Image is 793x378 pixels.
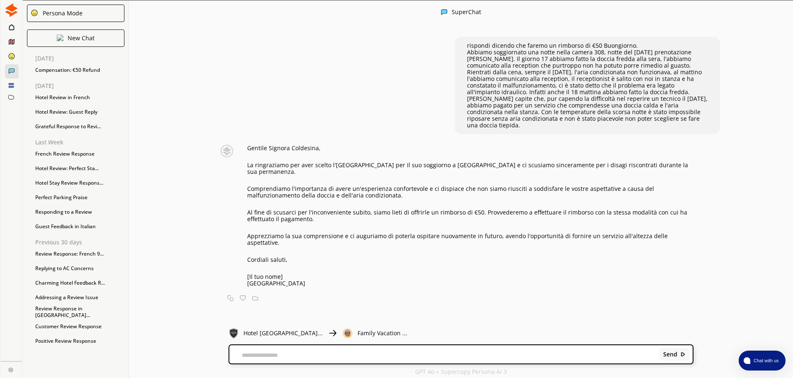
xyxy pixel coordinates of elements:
[663,351,677,358] b: Send
[252,295,258,301] img: Save
[31,349,129,362] div: Responding to Feedback
[358,330,407,337] p: Family Vacation ...
[31,120,129,133] div: Grateful Response to Revi...
[68,35,95,41] p: New Chat
[247,256,693,263] p: Cordiali saluti,
[31,291,129,304] div: Addressing a Review Issue
[31,148,129,160] div: French Review Response
[57,34,63,41] img: Close
[739,351,786,371] button: atlas-launcher
[31,320,129,333] div: Customer Review Response
[247,209,693,222] p: Al fine di scusarci per l'inconveniente subito, siamo lieti di offrirle un rimborso di €50. Provv...
[31,191,129,204] div: Perfect Parking Praise
[750,357,781,364] span: Chat with us
[31,335,129,347] div: Positive Review Response
[415,368,507,375] p: GPT 4o + Supercopy Persona-AI 3
[31,262,129,275] div: Replying to AC Concerns
[8,367,13,372] img: Close
[467,42,708,49] p: rispondi dicendo che faremo un rimborso di €50 Buongiorno.
[31,64,129,76] div: Compensation: €50 Refund
[5,3,18,17] img: Close
[35,83,129,89] p: [DATE]
[31,306,129,318] div: Review Response in [GEOGRAPHIC_DATA]...
[31,91,129,104] div: Hotel Review in French
[247,233,693,246] p: Apprezziamo la sua comprensione e ci auguriamo di poterla ospitare nuovamente in futuro, avendo l...
[227,295,234,301] img: Copy
[247,273,693,280] p: [Il tuo nome]
[452,9,481,17] div: SuperChat
[31,162,129,175] div: Hotel Review: Perfect Sta...
[31,177,129,189] div: Hotel Stay Review Respons...
[243,330,323,337] p: Hotel [GEOGRAPHIC_DATA]...
[31,220,129,233] div: Guest Feedback in Italian
[247,280,693,287] p: [GEOGRAPHIC_DATA]
[31,277,129,289] div: Charming Hotel Feedback R...
[40,10,83,17] div: Persona Mode
[35,239,129,246] p: Previous 30 days
[247,185,693,199] p: Comprendiamo l'importanza di avere un'esperienza confortevole e ci dispiace che non siamo riuscit...
[240,295,246,301] img: Favorite
[247,162,693,175] p: La ringraziamo per aver scelto l'[GEOGRAPHIC_DATA] per il suo soggiorno a [GEOGRAPHIC_DATA] e ci ...
[31,248,129,260] div: Review Response: French 9...
[441,9,448,15] img: Close
[343,328,353,338] img: Close
[680,351,686,357] img: Close
[210,145,243,157] img: Close
[31,206,129,218] div: Responding to a Review
[35,139,129,146] p: Last Week
[1,361,22,376] a: Close
[467,49,708,95] p: Abbiamo soggiornato una notte nella camera 308, notte del [DATE] prenotazione [PERSON_NAME]. Il g...
[467,95,708,129] p: [PERSON_NAME] capite che, pur capendo la difficoltà nel reperire un tecnico il [DATE], abbiamo pa...
[31,9,38,17] img: Close
[229,328,238,338] img: Close
[31,106,129,118] div: Hotel Review: Guest Reply
[35,55,129,62] p: [DATE]
[247,145,693,151] p: Gentile Signora Coldesina,
[328,328,338,338] img: Close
